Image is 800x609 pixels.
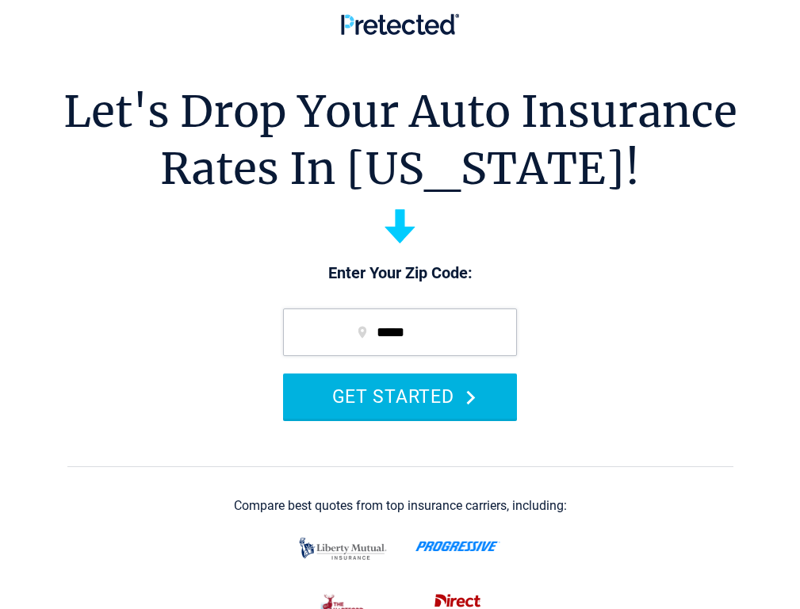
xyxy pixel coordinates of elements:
[234,499,567,513] div: Compare best quotes from top insurance carriers, including:
[63,83,737,197] h1: Let's Drop Your Auto Insurance Rates In [US_STATE]!
[283,308,517,356] input: zip code
[341,13,459,35] img: Pretected Logo
[415,541,500,552] img: progressive
[295,530,391,568] img: liberty
[283,373,517,419] button: GET STARTED
[267,262,533,285] p: Enter Your Zip Code:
